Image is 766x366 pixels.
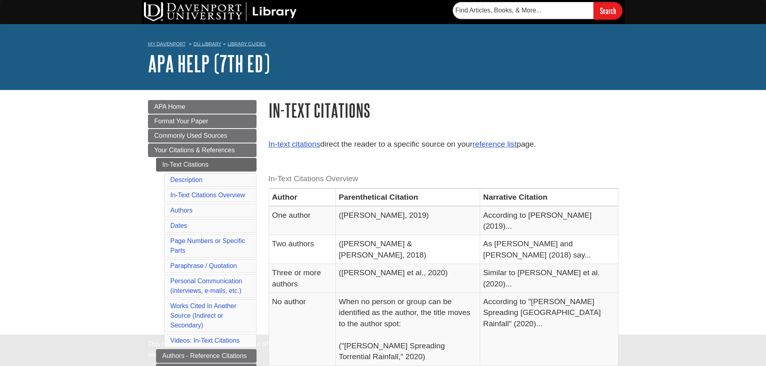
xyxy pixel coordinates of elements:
th: Narrative Citation [480,188,618,206]
th: Parenthetical Citation [335,188,480,206]
a: Description [170,176,203,183]
td: One author [269,206,335,235]
a: Dates [170,222,187,229]
a: Personal Communication(interviews, e-mails, etc.) [170,278,242,294]
a: Format Your Paper [148,115,257,128]
a: Works Cited In Another Source (Indirect or Secondary) [170,303,236,329]
a: Commonly Used Sources [148,129,257,143]
td: When no person or group can be identified as the author, the title moves to the author spot: ("[P... [335,293,480,366]
input: Search [593,2,622,19]
input: Find Articles, Books, & More... [453,2,593,19]
td: As [PERSON_NAME] and [PERSON_NAME] (2018) say... [480,235,618,264]
a: In-Text Citations [156,158,257,172]
td: According to "[PERSON_NAME] Spreading [GEOGRAPHIC_DATA] Rainfall" (2020)... [480,293,618,366]
span: Your Citations & References [154,147,235,153]
td: Similar to [PERSON_NAME] et al. (2020)... [480,264,618,293]
td: Three or more authors [269,264,335,293]
td: No author [269,293,335,366]
th: Author [269,188,335,206]
a: DU Library [193,41,221,47]
h1: In-Text Citations [269,100,618,121]
span: Format Your Paper [154,118,208,125]
a: Authors [170,207,193,214]
p: direct the reader to a specific source on your page. [269,139,618,150]
a: My Davenport [148,41,185,47]
a: In-Text Citations Overview [170,192,245,198]
td: ([PERSON_NAME] & [PERSON_NAME], 2018) [335,235,480,264]
img: DU Library [144,2,297,21]
caption: In-Text Citations Overview [269,170,618,188]
a: Videos: In-Text Citations [170,337,240,344]
form: Searches DU Library's articles, books, and more [453,2,622,19]
a: Library Guides [228,41,266,47]
td: ([PERSON_NAME], 2019) [335,206,480,235]
a: Paraphrase / Quotation [170,262,237,269]
a: reference list [472,140,517,148]
a: APA Help (7th Ed) [148,51,270,76]
td: Two authors [269,235,335,264]
a: Your Citations & References [148,143,257,157]
nav: breadcrumb [148,39,618,51]
a: In-text citations [269,140,320,148]
td: According to [PERSON_NAME] (2019)... [480,206,618,235]
a: Authors - Reference Citations [156,349,257,363]
td: ([PERSON_NAME] et al., 2020) [335,264,480,293]
a: APA Home [148,100,257,114]
span: Commonly Used Sources [154,132,227,139]
a: Page Numbers or Specific Parts [170,237,245,254]
span: APA Home [154,103,185,110]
